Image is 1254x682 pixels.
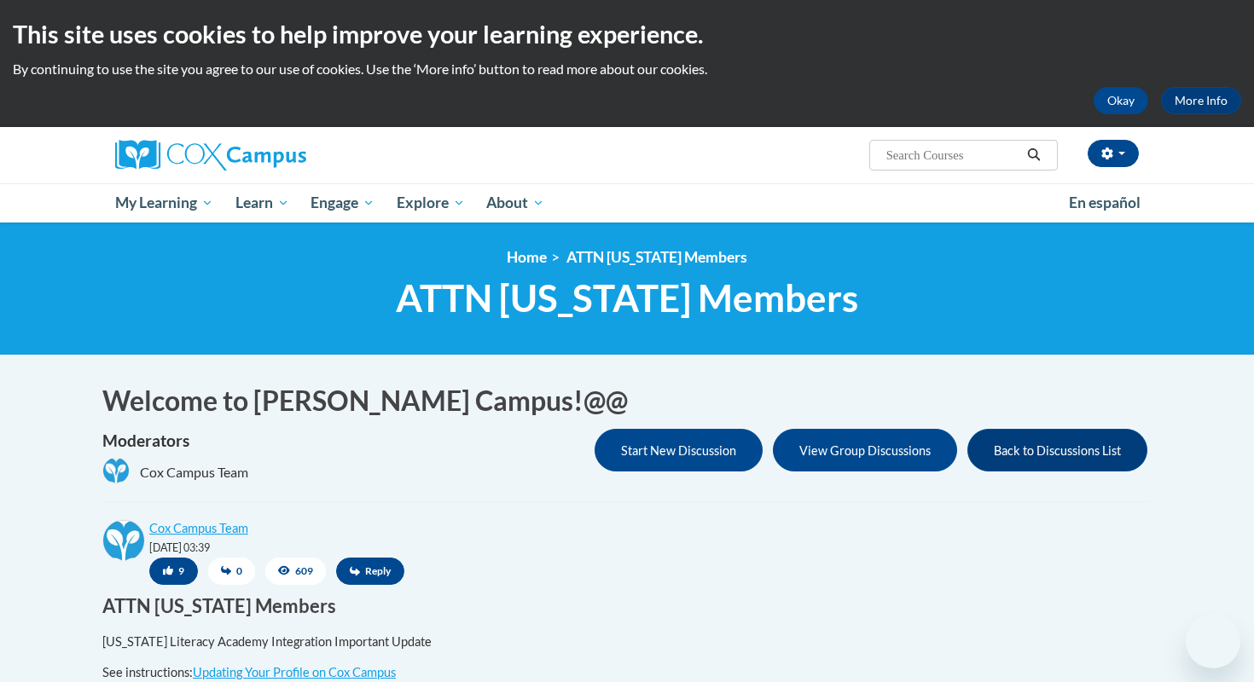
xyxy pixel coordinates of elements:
h4: Moderators [102,429,248,454]
a: Engage [299,183,386,223]
span: ATTN [US_STATE] Members [396,275,858,321]
button: Okay [1094,87,1148,114]
span: 0 [208,558,255,585]
a: En español [1058,185,1152,221]
span: 609 [265,558,326,585]
a: Learn [224,183,300,223]
span: About [486,193,544,213]
span: Engage [311,193,374,213]
p: See instructions: [102,663,1139,682]
button: Back to Discussions List [967,429,1147,471]
a: Cox Campus Team [149,521,248,535]
h1: Welcome to [PERSON_NAME] Campus!@@ [102,382,1152,420]
a: Home [507,248,547,266]
h2: This site uses cookies to help improve your learning experience. [13,17,1241,51]
iframe: Button to launch messaging window [1186,614,1240,668]
img: Cox Campus Team [102,519,145,562]
span: Learn [235,193,289,213]
img: Cox Campus Team [102,457,130,484]
span: Cox Campus Team [140,463,248,482]
button: Start New Discussion [595,429,763,471]
button: View Group Discussions [773,429,957,471]
a: My Learning [104,183,224,223]
p: By continuing to use the site you agree to our use of cookies. Use the ‘More info’ button to read... [13,60,1241,78]
button: 9 [149,558,198,585]
span: Reply [336,558,404,585]
span: En español [1069,194,1141,211]
a: Updating Your Profile on Cox Campus [193,665,396,679]
button: Account Settings [1088,140,1139,167]
a: Explore [386,183,476,223]
span: Explore [397,193,465,213]
h3: ATTN [US_STATE] Members [102,593,1139,620]
a: More Info [1161,87,1241,114]
small: [DATE] 03:39 [149,541,210,554]
img: Cox Campus [115,140,306,170]
p: [US_STATE] Literacy Academy Integration Important Update [102,633,1139,651]
span: My Learning [115,193,213,213]
input: Search Courses [885,145,1021,165]
a: About [476,183,556,223]
button: Search [1021,145,1047,165]
div: Main menu [90,183,1164,223]
span: ATTN [US_STATE] Members [566,248,747,266]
